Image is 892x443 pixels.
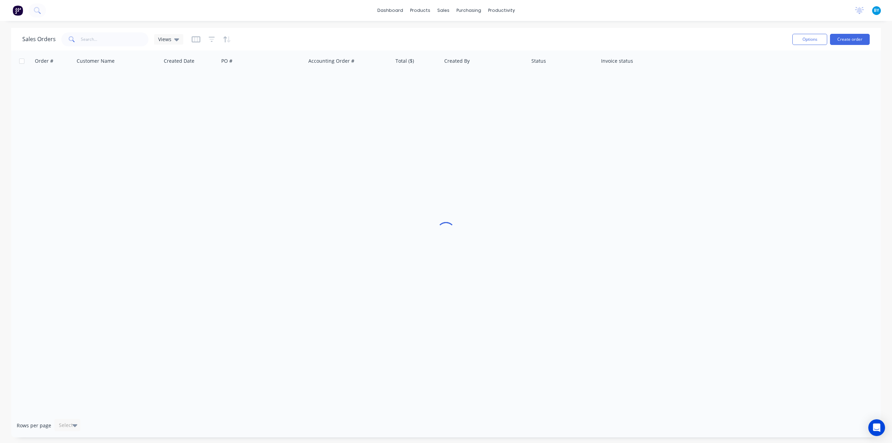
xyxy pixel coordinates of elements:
div: sales [434,5,453,16]
button: Options [792,34,827,45]
div: Status [531,58,546,64]
a: dashboard [374,5,407,16]
div: Created By [444,58,470,64]
div: purchasing [453,5,485,16]
div: Customer Name [77,58,115,64]
div: Order # [35,58,53,64]
div: Open Intercom Messenger [868,419,885,436]
span: Views [158,36,171,43]
div: Total ($) [395,58,414,64]
div: products [407,5,434,16]
div: Accounting Order # [308,58,354,64]
button: Create order [830,34,870,45]
input: Search... [81,32,149,46]
h1: Sales Orders [22,36,56,43]
img: Factory [13,5,23,16]
div: Select... [59,422,77,429]
div: Invoice status [601,58,633,64]
span: BY [874,7,879,14]
div: PO # [221,58,232,64]
div: Created Date [164,58,194,64]
span: Rows per page [17,422,51,429]
div: productivity [485,5,518,16]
